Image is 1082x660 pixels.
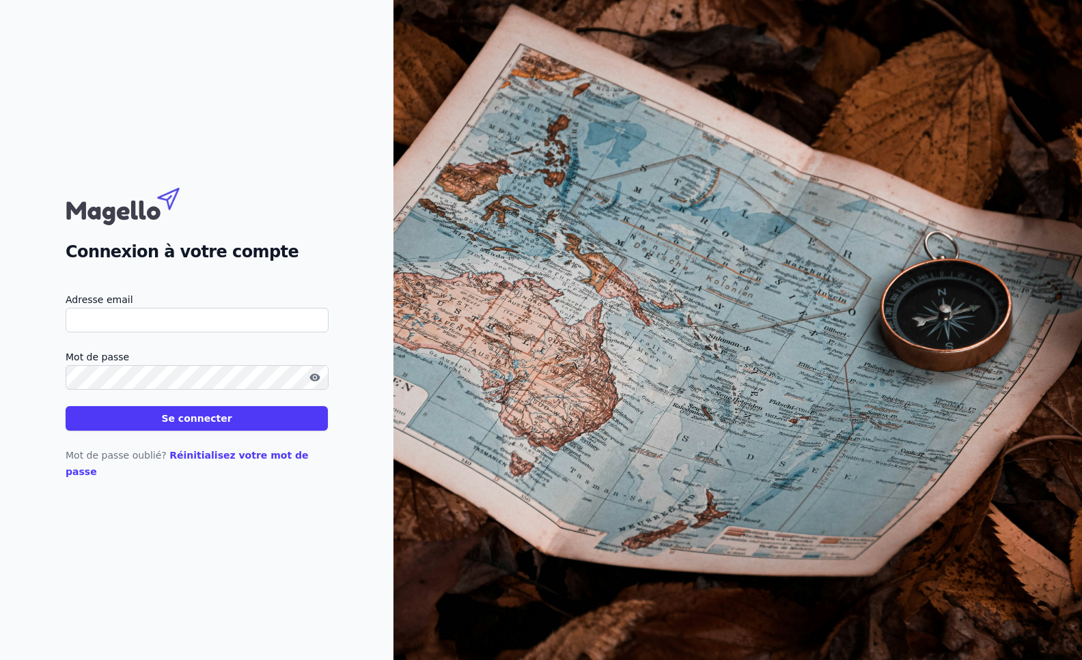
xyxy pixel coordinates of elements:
p: Mot de passe oublié? [66,447,328,480]
h2: Connexion à votre compte [66,240,328,264]
label: Adresse email [66,291,328,308]
label: Mot de passe [66,349,328,365]
img: Magello [66,181,209,229]
a: Réinitialisez votre mot de passe [66,450,309,477]
button: Se connecter [66,406,328,431]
